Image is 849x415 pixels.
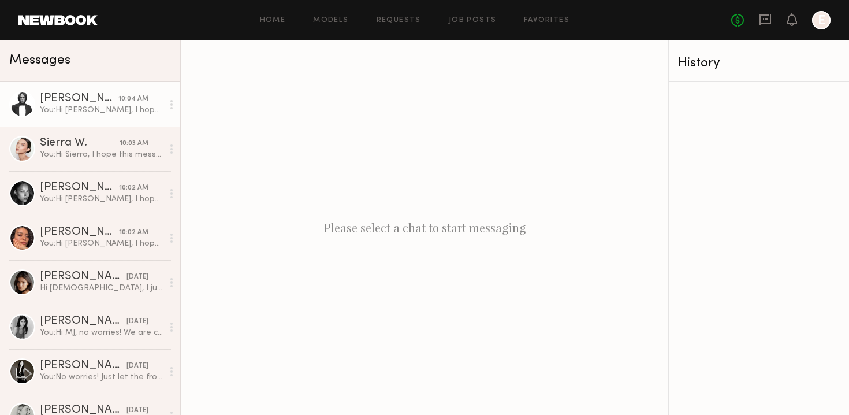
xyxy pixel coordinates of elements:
[40,238,163,249] div: You: Hi [PERSON_NAME], I hope this message finds you well. I’m reaching out on behalf of [PERSON_...
[126,272,148,283] div: [DATE]
[40,93,118,105] div: [PERSON_NAME]
[40,360,126,372] div: [PERSON_NAME]
[260,17,286,24] a: Home
[40,283,163,294] div: Hi [DEMOGRAPHIC_DATA], I just signed in!
[9,54,70,67] span: Messages
[119,183,148,194] div: 10:02 AM
[40,105,163,116] div: You: Hi [PERSON_NAME], I hope this message finds you well. I’m reaching out on behalf of [PERSON_...
[126,361,148,372] div: [DATE]
[119,227,148,238] div: 10:02 AM
[40,327,163,338] div: You: Hi MJ, no worries! We are continuously shooting and always looking for additional models - l...
[40,372,163,383] div: You: No worries! Just let the front desk know you're here to see [PERSON_NAME] in 706 when you ar...
[449,17,497,24] a: Job Posts
[812,11,831,29] a: E
[118,94,148,105] div: 10:04 AM
[40,227,119,238] div: [PERSON_NAME]
[40,194,163,205] div: You: Hi [PERSON_NAME], I hope this message finds you well. I’m reaching out on behalf of [PERSON_...
[126,316,148,327] div: [DATE]
[120,138,148,149] div: 10:03 AM
[524,17,569,24] a: Favorites
[377,17,421,24] a: Requests
[678,57,840,70] div: History
[40,149,163,160] div: You: Hi Sierra, I hope this message finds you well. I’m reaching out on behalf of [PERSON_NAME], ...
[40,316,126,327] div: [PERSON_NAME]
[313,17,348,24] a: Models
[40,271,126,283] div: [PERSON_NAME]
[181,40,668,415] div: Please select a chat to start messaging
[40,182,119,194] div: [PERSON_NAME]
[40,138,120,149] div: Sierra W.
